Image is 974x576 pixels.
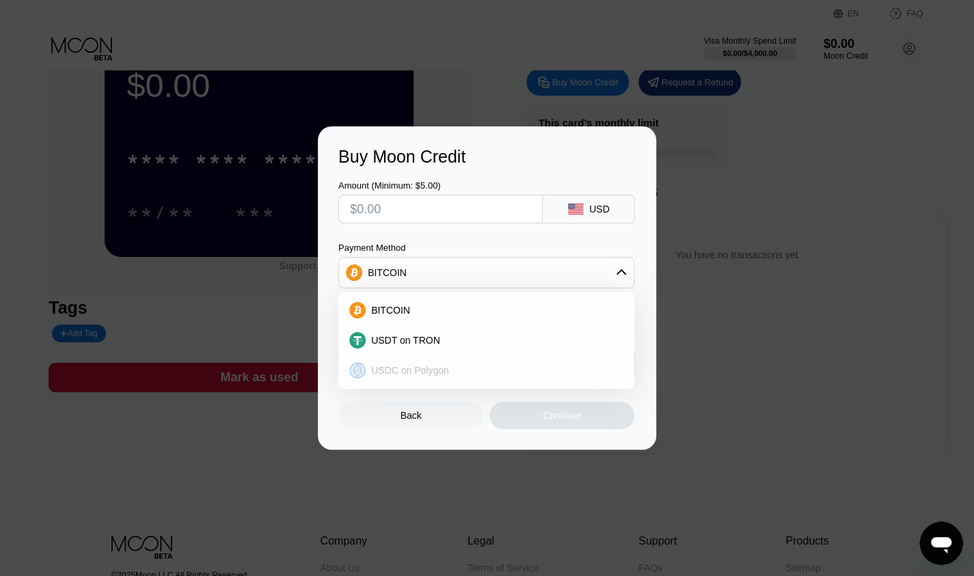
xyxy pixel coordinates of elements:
[338,147,636,167] div: Buy Moon Credit
[371,365,449,376] span: USDC on Polygon
[919,521,963,565] iframe: 启动消息传送窗口的按钮
[368,267,407,278] div: BITCOIN
[338,402,483,429] div: Back
[371,305,410,316] span: BITCOIN
[342,297,630,324] div: BITCOIN
[350,195,531,223] input: $0.00
[342,357,630,384] div: USDC on Polygon
[338,180,543,191] div: Amount (Minimum: $5.00)
[589,204,610,215] div: USD
[342,327,630,354] div: USDT on TRON
[401,410,422,421] div: Back
[338,243,634,253] div: Payment Method
[339,259,634,286] div: BITCOIN
[371,335,440,346] span: USDT on TRON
